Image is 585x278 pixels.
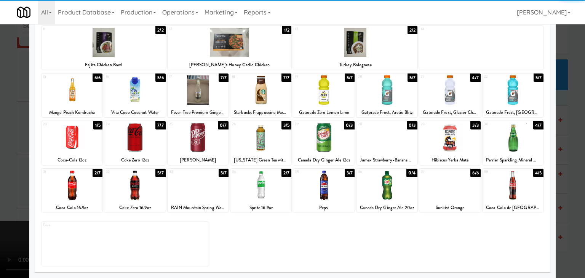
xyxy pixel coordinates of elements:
[104,108,165,117] div: Vita Coco Coconut Water
[104,203,165,212] div: Coke Zero 16.9oz
[406,169,417,177] div: 0/4
[484,121,513,128] div: 30
[106,121,135,128] div: 24
[169,108,227,117] div: Fever-Tree Premium Ginger Beer
[43,73,72,80] div: 15
[419,108,480,117] div: Gatorade Frost, Glacier Cherry
[42,203,102,212] div: Coca-Cola 16.9oz
[43,108,101,117] div: Mango Peach Kombucha
[43,155,101,165] div: Coca-Cola 12oz
[421,73,450,80] div: 21
[344,121,355,129] div: 0/3
[356,169,417,212] div: 360/4Canada Dry Ginger Ale 20oz
[43,169,72,175] div: 31
[484,203,542,212] div: Coca-Cola de [GEOGRAPHIC_DATA]
[155,26,165,34] div: 2/2
[294,155,353,165] div: Canada Dry Ginger Ale 12oz
[294,60,416,70] div: Turkey Bolognese
[168,169,229,212] div: 335/7RAIN Mountain Spring Water
[295,26,355,32] div: 13
[169,26,230,32] div: 12
[169,73,198,80] div: 17
[105,155,164,165] div: Coke Zero 12oz
[407,121,417,129] div: 0/3
[43,121,72,128] div: 23
[419,73,480,117] div: 214/7Gatorade Frost, Glacier Cherry
[293,73,354,117] div: 195/7Gatorade Zero Lemon Lime
[293,108,354,117] div: Gatorade Zero Lemon Lime
[533,169,543,177] div: 4/5
[356,203,417,212] div: Canada Dry Ginger Ale 20oz
[230,203,291,212] div: Sprite 16.9oz
[293,60,417,70] div: Turkey Bolognese
[106,169,135,175] div: 32
[232,203,290,212] div: Sprite 16.9oz
[484,108,542,117] div: Gatorade Frost, [GEOGRAPHIC_DATA]
[281,169,291,177] div: 2/7
[408,26,417,34] div: 2/2
[295,73,324,80] div: 19
[168,26,292,70] div: 121/2[PERSON_NAME]'s Honey Garlic Chicken
[483,203,543,212] div: Coca-Cola de [GEOGRAPHIC_DATA]
[484,155,542,165] div: Perrier Sparkling Mineral Water
[155,121,165,129] div: 7/7
[345,73,355,82] div: 5/7
[470,169,480,177] div: 6/6
[104,155,165,165] div: Coke Zero 12oz
[484,169,513,175] div: 38
[168,73,229,117] div: 177/7Fever-Tree Premium Ginger Beer
[219,169,229,177] div: 5/7
[168,60,292,70] div: [PERSON_NAME]'s Honey Garlic Chicken
[358,203,416,212] div: Canada Dry Ginger Ale 20oz
[104,121,165,165] div: 247/7Coke Zero 12oz
[93,121,102,129] div: 1/5
[356,108,417,117] div: Gatorade Frost, Arctic Blitz
[105,108,164,117] div: Vita Coco Coconut Water
[105,203,164,212] div: Coke Zero 16.9oz
[106,73,135,80] div: 16
[230,155,291,165] div: [US_STATE] Green Tea with [MEDICAL_DATA] and Honey
[470,121,480,129] div: 3/3
[168,155,229,165] div: [PERSON_NAME]
[43,26,104,32] div: 11
[169,155,227,165] div: [PERSON_NAME]
[483,73,543,117] div: 225/7Gatorade Frost, [GEOGRAPHIC_DATA]
[483,121,543,165] div: 304/7Perrier Sparkling Mineral Water
[232,73,261,80] div: 18
[534,73,543,82] div: 5/7
[282,26,291,34] div: 1/2
[104,73,165,117] div: 165/6Vita Coco Coconut Water
[43,222,125,228] div: Extra
[42,121,102,165] div: 231/5Coca-Cola 12oz
[155,73,165,82] div: 5/6
[168,108,229,117] div: Fever-Tree Premium Ginger Beer
[169,203,227,212] div: RAIN Mountain Spring Water
[293,121,354,165] div: 270/3Canada Dry Ginger Ale 12oz
[419,155,480,165] div: Hibiscus Yerba Mate
[232,155,290,165] div: [US_STATE] Green Tea with [MEDICAL_DATA] and Honey
[230,73,291,117] div: 187/7Starbucks Frappuccino Mocha
[93,73,102,82] div: 6/6
[104,169,165,212] div: 325/7Coke Zero 16.9oz
[230,108,291,117] div: Starbucks Frappuccino Mocha
[230,169,291,212] div: 342/7Sprite 16.9oz
[155,169,165,177] div: 5/7
[293,203,354,212] div: Pepsi
[356,121,417,165] div: 280/3Jumex Strawberry-Banana Nectar
[232,108,290,117] div: Starbucks Frappuccino Mocha
[168,121,229,165] div: 250/7[PERSON_NAME]
[169,169,198,175] div: 33
[232,169,261,175] div: 34
[43,203,101,212] div: Coca-Cola 16.9oz
[358,169,387,175] div: 36
[358,108,416,117] div: Gatorade Frost, Arctic Blitz
[218,121,229,129] div: 0/7
[42,169,102,212] div: 312/7Coca-Cola 16.9oz
[281,73,291,82] div: 7/7
[42,222,209,266] div: Extra
[533,121,543,129] div: 4/7
[356,155,417,165] div: Jumex Strawberry-Banana Nectar
[42,73,102,117] div: 156/6Mango Peach Kombucha
[293,26,417,70] div: 132/2Turkey Bolognese
[358,73,387,80] div: 20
